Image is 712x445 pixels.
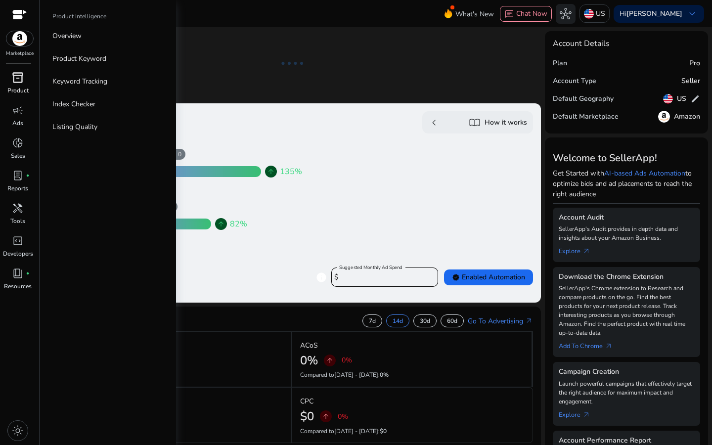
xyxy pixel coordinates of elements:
span: code_blocks [12,235,24,247]
span: info [315,271,327,283]
p: Overview [52,31,82,41]
a: AI-based Ads Automation [604,169,685,178]
h5: Plan [553,59,567,68]
img: amazon.svg [6,31,33,46]
p: Product Intelligence [52,12,106,21]
h2: 0% [300,354,318,368]
h3: Welcome to SellerApp! [553,152,700,164]
span: import_contacts [469,117,481,129]
a: Explorearrow_outward [559,406,598,420]
p: Hi [620,10,682,17]
p: Resources [4,282,32,291]
span: verified [452,273,460,281]
img: us.svg [663,94,673,104]
span: chat [504,9,514,19]
span: hub [560,8,572,20]
span: 135% [280,166,302,178]
h5: How it works [485,119,527,127]
span: arrow_outward [582,247,590,255]
a: Go To Advertisingarrow_outward [468,316,533,326]
b: [PERSON_NAME] [626,9,682,18]
p: Tools [10,217,25,225]
a: Add To Chrome [559,337,621,351]
h5: Default Geography [553,95,614,103]
span: 82% [230,218,247,230]
span: $0 [380,427,387,435]
span: handyman [12,202,24,214]
button: verifiedEnabled Automation [444,269,533,285]
span: arrow_outward [525,317,533,325]
p: Listing Quality [52,122,97,132]
span: fiber_manual_record [26,271,30,275]
span: Enabled Automation [452,272,525,282]
p: 14d [393,317,403,325]
div: 0 [178,150,185,158]
p: Compared to : [300,370,524,379]
span: book_4 [12,267,24,279]
mat-label: Suggested Monthly Ad Spend [339,264,402,271]
p: Index Checker [52,99,95,109]
span: 0% [380,371,389,379]
p: 0% [342,355,352,365]
p: Product [7,86,29,95]
h2: $0 [300,409,314,424]
p: Reports [7,184,28,193]
h5: Campaign Creation [559,368,694,376]
p: Sales [11,151,25,160]
p: Product Keyword [52,53,106,64]
p: Ads [12,119,23,128]
span: [DATE] - [DATE] [334,427,378,435]
img: us.svg [584,9,594,19]
p: CPC [300,396,313,406]
span: arrow_outward [605,342,613,350]
span: campaign [12,104,24,116]
p: 0% [338,411,348,422]
h4: Account Details [553,39,700,48]
h5: Amazon [674,113,700,121]
p: ACoS [300,340,318,351]
span: What's New [455,5,494,23]
span: light_mode [12,425,24,437]
h5: Default Marketplace [553,113,619,121]
span: edit [690,94,700,104]
p: Marketplace [6,50,34,57]
p: Developers [3,249,33,258]
h5: Account Audit [559,214,694,222]
span: arrow_upward [326,356,334,364]
p: 7d [369,317,376,325]
span: fiber_manual_record [26,174,30,178]
img: amazon.svg [658,111,670,123]
span: arrow_upward [267,168,275,176]
p: Get Started with to optimize bids and ad placements to reach the right audience [553,168,700,199]
button: chatChat Now [500,6,552,22]
a: Explorearrow_outward [559,242,598,256]
p: Launch powerful campaigns that effectively target the right audience for maximum impact and engag... [559,379,694,406]
p: Keyword Tracking [52,76,107,87]
button: hub [556,4,576,24]
p: SellerApp's Audit provides in depth data and insights about your Amazon Business. [559,224,694,242]
p: Compared to : [300,427,525,436]
h5: Pro [689,59,700,68]
p: US [596,5,605,22]
span: Chat Now [516,9,547,18]
p: 60d [447,317,457,325]
span: keyboard_arrow_down [686,8,698,20]
p: SellerApp's Chrome extension to Research and compare products on the go. Find the best products f... [559,284,694,337]
span: donut_small [12,137,24,149]
p: 30d [420,317,430,325]
span: lab_profile [12,170,24,181]
span: chevron_left [428,117,440,129]
h5: Account Performance Report [559,437,694,445]
span: $ [334,272,338,282]
span: [DATE] - [DATE] [334,371,378,379]
span: arrow_upward [217,220,225,228]
h5: US [677,95,686,103]
h5: Download the Chrome Extension [559,273,694,281]
span: arrow_upward [322,412,330,420]
h5: Account Type [553,77,596,86]
h5: Seller [681,77,700,86]
span: inventory_2 [12,72,24,84]
span: arrow_outward [582,411,590,419]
